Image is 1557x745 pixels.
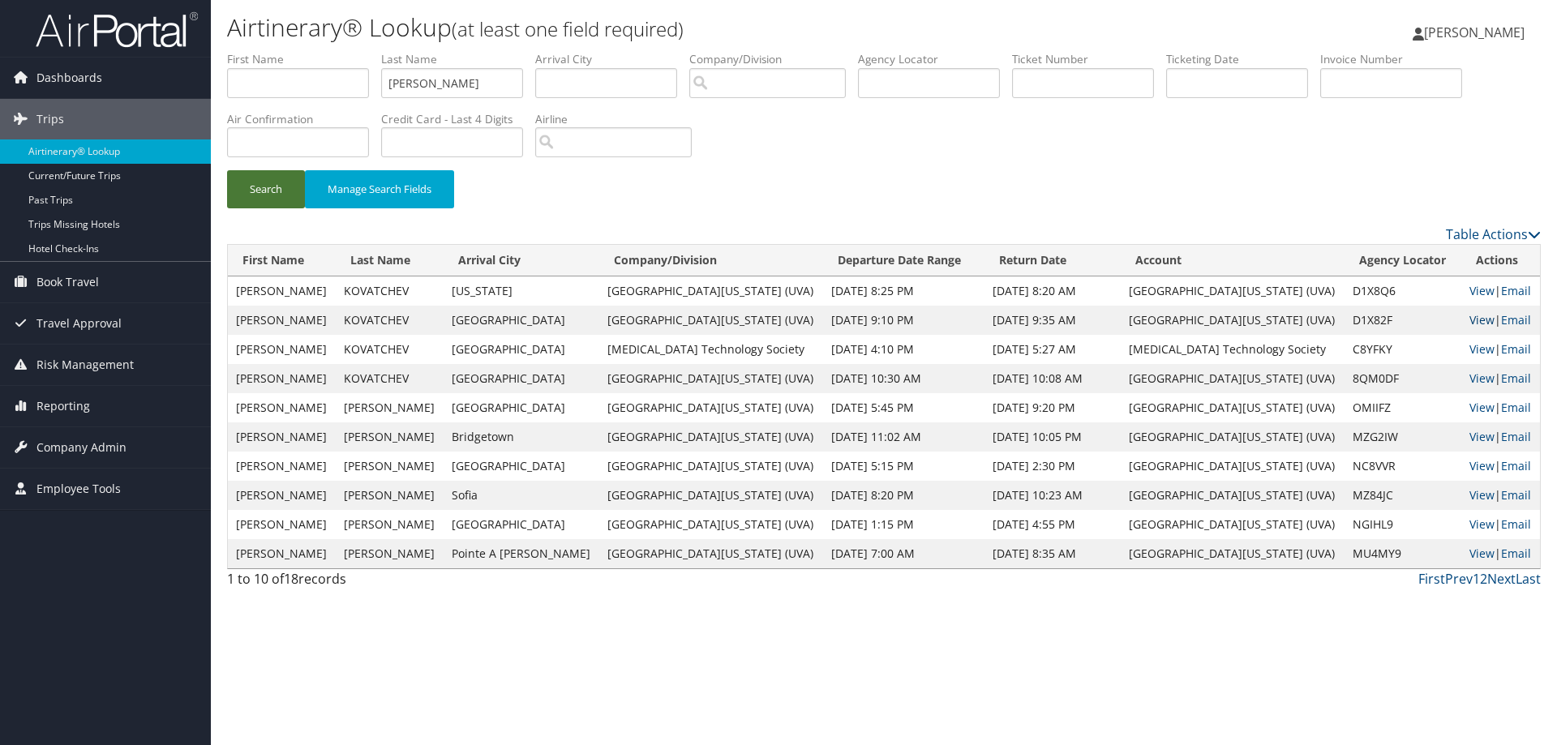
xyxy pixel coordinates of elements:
td: [GEOGRAPHIC_DATA] [444,510,599,539]
span: Company Admin [36,427,127,468]
label: First Name [227,51,381,67]
td: [DATE] 9:10 PM [823,306,984,335]
td: MZG2IW [1345,422,1461,452]
td: KOVATCHEV [336,306,444,335]
img: airportal-logo.png [36,11,198,49]
a: Next [1487,570,1516,588]
td: | [1461,481,1540,510]
label: Agency Locator [858,51,1012,67]
td: | [1461,452,1540,481]
td: [DATE] 5:45 PM [823,393,984,422]
td: [GEOGRAPHIC_DATA][US_STATE] (UVA) [1121,422,1345,452]
td: [PERSON_NAME] [228,335,336,364]
a: Email [1501,487,1531,503]
button: Manage Search Fields [305,170,454,208]
a: View [1469,283,1495,298]
a: Email [1501,370,1531,386]
a: View [1469,546,1495,561]
th: Agency Locator: activate to sort column ascending [1345,245,1461,276]
td: D1X82F [1345,306,1461,335]
a: [PERSON_NAME] [1413,8,1541,57]
td: [PERSON_NAME] [228,393,336,422]
a: Email [1501,429,1531,444]
a: 1 [1473,570,1480,588]
td: [DATE] 9:20 PM [984,393,1121,422]
td: [GEOGRAPHIC_DATA][US_STATE] (UVA) [1121,276,1345,306]
td: [US_STATE] [444,276,599,306]
td: [GEOGRAPHIC_DATA] [444,364,599,393]
td: Sofia [444,481,599,510]
a: View [1469,516,1495,532]
a: Email [1501,546,1531,561]
a: Table Actions [1446,225,1541,243]
td: | [1461,276,1540,306]
td: [PERSON_NAME] [228,452,336,481]
td: [PERSON_NAME] [336,422,444,452]
label: Ticket Number [1012,51,1166,67]
a: View [1469,487,1495,503]
a: Email [1501,312,1531,328]
td: C8YFKY [1345,335,1461,364]
td: | [1461,393,1540,422]
span: Trips [36,99,64,139]
td: [DATE] 4:55 PM [984,510,1121,539]
a: View [1469,312,1495,328]
td: [DATE] 11:02 AM [823,422,984,452]
td: [DATE] 10:05 PM [984,422,1121,452]
td: [DATE] 7:00 AM [823,539,984,568]
td: KOVATCHEV [336,364,444,393]
a: View [1469,458,1495,473]
td: [GEOGRAPHIC_DATA][US_STATE] (UVA) [599,510,823,539]
label: Credit Card - Last 4 Digits [381,111,535,127]
td: | [1461,539,1540,568]
td: [PERSON_NAME] [336,539,444,568]
label: Air Confirmation [227,111,381,127]
td: [GEOGRAPHIC_DATA][US_STATE] (UVA) [599,452,823,481]
td: OMIIFZ [1345,393,1461,422]
a: First [1418,570,1445,588]
td: [MEDICAL_DATA] Technology Society [1121,335,1345,364]
td: NGIHL9 [1345,510,1461,539]
td: [GEOGRAPHIC_DATA][US_STATE] (UVA) [599,276,823,306]
td: | [1461,510,1540,539]
td: [GEOGRAPHIC_DATA][US_STATE] (UVA) [1121,306,1345,335]
td: [PERSON_NAME] [228,539,336,568]
td: [GEOGRAPHIC_DATA][US_STATE] (UVA) [599,306,823,335]
td: [PERSON_NAME] [228,510,336,539]
td: [DATE] 8:35 AM [984,539,1121,568]
label: Ticketing Date [1166,51,1320,67]
td: [GEOGRAPHIC_DATA][US_STATE] (UVA) [599,393,823,422]
td: NC8VVR [1345,452,1461,481]
label: Invoice Number [1320,51,1474,67]
td: | [1461,335,1540,364]
td: [GEOGRAPHIC_DATA][US_STATE] (UVA) [599,422,823,452]
th: First Name: activate to sort column ascending [228,245,336,276]
td: [GEOGRAPHIC_DATA] [444,393,599,422]
td: [PERSON_NAME] [228,306,336,335]
td: [DATE] 5:15 PM [823,452,984,481]
td: [PERSON_NAME] [336,510,444,539]
td: MZ84JC [1345,481,1461,510]
td: [GEOGRAPHIC_DATA][US_STATE] (UVA) [599,539,823,568]
a: View [1469,341,1495,357]
a: Email [1501,283,1531,298]
td: [DATE] 1:15 PM [823,510,984,539]
a: Prev [1445,570,1473,588]
td: [DATE] 5:27 AM [984,335,1121,364]
th: Actions [1461,245,1540,276]
th: Return Date: activate to sort column ascending [984,245,1121,276]
td: Pointe A [PERSON_NAME] [444,539,599,568]
td: [PERSON_NAME] [336,481,444,510]
td: KOVATCHEV [336,335,444,364]
td: [PERSON_NAME] [228,364,336,393]
th: Last Name: activate to sort column ascending [336,245,444,276]
td: [GEOGRAPHIC_DATA][US_STATE] (UVA) [1121,481,1345,510]
small: (at least one field required) [452,15,684,42]
td: Bridgetown [444,422,599,452]
a: 2 [1480,570,1487,588]
th: Arrival City: activate to sort column ascending [444,245,599,276]
td: [GEOGRAPHIC_DATA][US_STATE] (UVA) [1121,539,1345,568]
td: [GEOGRAPHIC_DATA][US_STATE] (UVA) [599,481,823,510]
span: Dashboards [36,58,102,98]
a: Email [1501,341,1531,357]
